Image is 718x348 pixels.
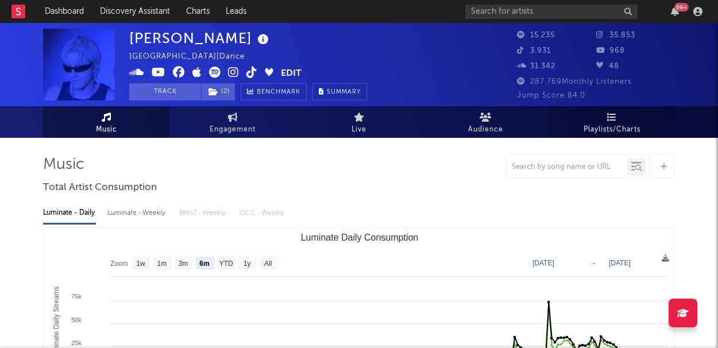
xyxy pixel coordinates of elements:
[671,7,679,16] button: 99+
[43,181,157,195] span: Total Artist Consumption
[352,123,366,137] span: Live
[506,163,627,172] input: Search by song name or URL
[179,260,188,268] text: 3m
[210,123,256,137] span: Engagement
[422,106,549,138] a: Audience
[468,123,503,137] span: Audience
[244,260,251,268] text: 1y
[584,123,640,137] span: Playlists/Charts
[281,67,302,81] button: Edit
[264,260,272,268] text: All
[465,5,638,19] input: Search for artists
[110,260,128,268] text: Zoom
[107,203,168,223] div: Luminate - Weekly
[517,47,551,55] span: 3.931
[517,63,555,70] span: 31.342
[157,260,167,268] text: 1m
[327,89,361,95] span: Summary
[129,83,201,100] button: Track
[241,83,307,100] a: Benchmark
[517,32,555,39] span: 15.235
[71,293,82,300] text: 75k
[136,260,145,268] text: 1w
[517,78,632,86] span: 287.769 Monthly Listeners
[43,106,169,138] a: Music
[596,63,619,70] span: 48
[301,233,419,242] text: Luminate Daily Consumption
[590,259,597,267] text: →
[674,3,689,11] div: 99 +
[296,106,422,138] a: Live
[201,83,236,100] span: ( 2 )
[312,83,367,100] button: Summary
[96,123,117,137] span: Music
[129,50,258,64] div: [GEOGRAPHIC_DATA] | Dance
[199,260,209,268] text: 6m
[71,339,82,346] text: 25k
[517,92,585,99] span: Jump Score: 84.0
[169,106,296,138] a: Engagement
[219,260,233,268] text: YTD
[257,86,300,99] span: Benchmark
[609,259,631,267] text: [DATE]
[43,203,96,223] div: Luminate - Daily
[596,32,635,39] span: 35.853
[549,106,675,138] a: Playlists/Charts
[202,83,235,100] button: (2)
[129,29,272,48] div: [PERSON_NAME]
[596,47,625,55] span: 968
[71,316,82,323] text: 50k
[532,259,554,267] text: [DATE]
